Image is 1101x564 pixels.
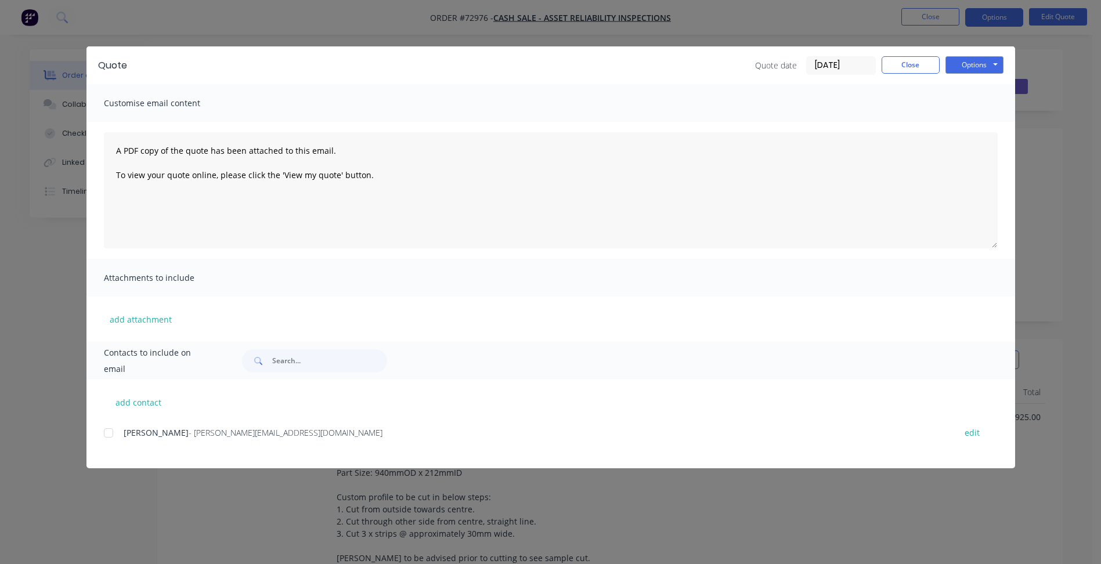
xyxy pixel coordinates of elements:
span: Contacts to include on email [104,345,214,377]
button: edit [958,425,987,440]
span: [PERSON_NAME] [124,427,189,438]
span: Attachments to include [104,270,232,286]
button: add attachment [104,310,178,328]
button: Options [945,56,1003,74]
textarea: A PDF copy of the quote has been attached to this email. To view your quote online, please click ... [104,132,998,248]
input: Search... [272,349,387,373]
button: Close [882,56,940,74]
span: - [PERSON_NAME][EMAIL_ADDRESS][DOMAIN_NAME] [189,427,382,438]
span: Customise email content [104,95,232,111]
span: Quote date [755,59,797,71]
div: Quote [98,59,127,73]
button: add contact [104,393,174,411]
